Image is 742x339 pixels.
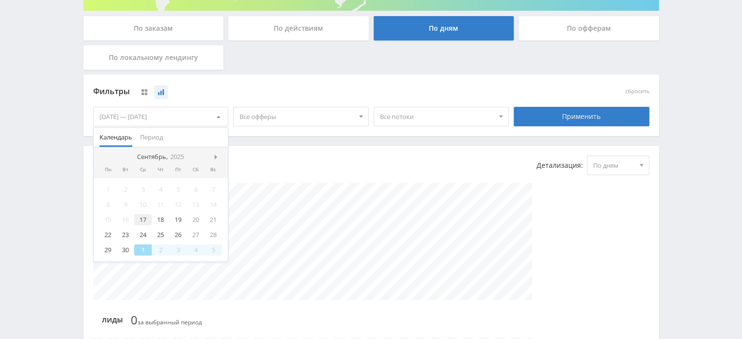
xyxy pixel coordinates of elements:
[169,244,187,256] div: 3
[100,184,117,195] div: 1
[100,128,132,147] span: Календарь
[187,199,204,210] div: 13
[93,317,123,324] span: Лиды
[96,128,136,147] button: Календарь
[204,199,222,210] div: 14
[514,107,649,126] div: Применить
[152,167,169,173] div: Чт
[134,167,152,173] div: Ср
[204,244,222,256] div: 5
[100,244,117,256] div: 29
[204,214,222,225] div: 21
[93,84,509,99] div: Фильтры
[152,199,169,210] div: 11
[187,214,204,225] div: 20
[134,229,152,240] div: 24
[100,167,117,173] div: Пн
[152,229,169,240] div: 25
[117,184,134,195] div: 2
[170,153,184,160] i: 2025
[169,199,187,210] div: 12
[100,229,117,240] div: 22
[152,214,169,225] div: 18
[134,244,152,256] div: 1
[100,214,117,225] div: 15
[152,244,169,256] div: 2
[593,156,634,175] span: По дням
[117,244,134,256] div: 30
[131,315,202,326] span: за выбранный период
[133,153,188,161] div: Сентябрь,
[240,107,354,126] span: Все офферы
[228,16,369,40] div: По действиям
[152,184,169,195] div: 4
[204,167,222,173] div: Вс
[204,184,222,195] div: 7
[83,16,224,40] div: По заказам
[134,199,152,210] div: 10
[117,214,134,225] div: 16
[519,16,659,40] div: По офферам
[117,199,134,210] div: 9
[169,214,187,225] div: 19
[134,184,152,195] div: 3
[204,229,222,240] div: 28
[169,184,187,195] div: 5
[117,229,134,240] div: 23
[100,199,117,210] div: 8
[380,107,494,126] span: Все потоки
[134,214,152,225] div: 17
[94,107,228,126] div: [DATE] — [DATE]
[169,229,187,240] div: 26
[374,16,514,40] div: По дням
[187,244,204,256] div: 4
[625,88,649,95] button: сбросить
[131,312,138,328] span: 0
[140,128,163,147] span: Период
[187,229,204,240] div: 27
[169,167,187,173] div: Пт
[117,167,134,173] div: Вт
[136,128,167,147] button: Период
[187,167,204,173] div: Сб
[187,184,204,195] div: 6
[83,45,224,70] div: По локальному лендингу
[537,161,583,169] span: Детализация:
